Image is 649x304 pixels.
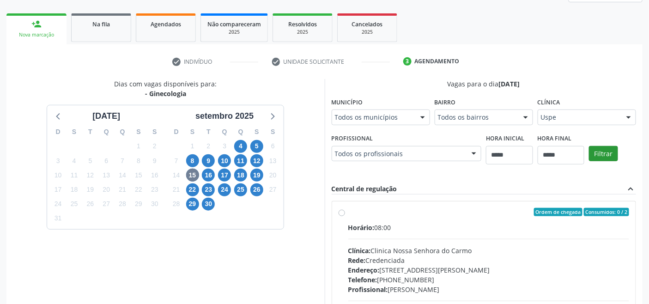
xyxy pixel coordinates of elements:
[100,169,113,182] span: quarta-feira, 13 de agosto de 2025
[170,154,183,167] span: domingo, 7 de setembro de 2025
[538,95,560,109] label: Clínica
[218,183,231,196] span: quarta-feira, 24 de setembro de 2025
[335,113,411,122] span: Todos os municípios
[589,146,618,162] button: Filtrar
[348,265,630,275] div: [STREET_ADDRESS][PERSON_NAME]
[415,57,460,66] div: Agendamento
[217,125,233,139] div: Q
[234,154,247,167] span: quinta-feira, 11 de setembro de 2025
[207,29,261,36] div: 2025
[202,169,215,182] span: terça-feira, 16 de setembro de 2025
[332,184,397,194] div: Central de regulação
[534,208,582,216] span: Ordem de chegada
[348,246,630,255] div: Clinica Nossa Senhora do Carmo
[131,125,147,139] div: S
[438,113,514,122] span: Todos os bairros
[116,169,129,182] span: quinta-feira, 14 de agosto de 2025
[218,169,231,182] span: quarta-feira, 17 de setembro de 2025
[250,154,263,167] span: sexta-feira, 12 de setembro de 2025
[100,154,113,167] span: quarta-feira, 6 de agosto de 2025
[192,110,257,122] div: setembro 2025
[148,154,161,167] span: sábado, 9 de agosto de 2025
[267,169,279,182] span: sábado, 20 de setembro de 2025
[348,285,388,294] span: Profissional:
[148,183,161,196] span: sábado, 23 de agosto de 2025
[114,89,217,98] div: - Ginecologia
[52,212,65,225] span: domingo, 31 de agosto de 2025
[250,183,263,196] span: sexta-feira, 26 de setembro de 2025
[151,20,181,28] span: Agendados
[186,140,199,153] span: segunda-feira, 1 de setembro de 2025
[202,140,215,153] span: terça-feira, 2 de setembro de 2025
[52,198,65,211] span: domingo, 24 de agosto de 2025
[132,183,145,196] span: sexta-feira, 22 de agosto de 2025
[84,169,97,182] span: terça-feira, 12 de agosto de 2025
[116,183,129,196] span: quinta-feira, 21 de agosto de 2025
[13,31,60,38] div: Nova marcação
[267,140,279,153] span: sábado, 6 de setembro de 2025
[348,266,380,274] span: Endereço:
[348,246,371,255] span: Clínica:
[332,79,637,89] div: Vagas para o dia
[250,169,263,182] span: sexta-feira, 19 de setembro de 2025
[200,125,217,139] div: T
[234,183,247,196] span: quinta-feira, 25 de setembro de 2025
[50,125,66,139] div: D
[184,125,200,139] div: S
[100,198,113,211] span: quarta-feira, 27 de agosto de 2025
[335,149,463,158] span: Todos os profissionais
[68,183,81,196] span: segunda-feira, 18 de agosto de 2025
[115,125,131,139] div: Q
[626,184,636,194] i: expand_less
[68,198,81,211] span: segunda-feira, 25 de agosto de 2025
[486,132,524,146] label: Hora inicial
[202,183,215,196] span: terça-feira, 23 de setembro de 2025
[98,125,115,139] div: Q
[348,223,375,232] span: Horário:
[249,125,265,139] div: S
[84,154,97,167] span: terça-feira, 5 de agosto de 2025
[202,154,215,167] span: terça-feira, 9 de setembro de 2025
[584,208,629,216] span: Consumidos: 0 / 2
[348,256,366,265] span: Rede:
[116,198,129,211] span: quinta-feira, 28 de agosto de 2025
[114,79,217,98] div: Dias com vagas disponíveis para:
[132,198,145,211] span: sexta-feira, 29 de agosto de 2025
[218,154,231,167] span: quarta-feira, 10 de setembro de 2025
[267,183,279,196] span: sábado, 27 de setembro de 2025
[92,20,110,28] span: Na fila
[186,198,199,211] span: segunda-feira, 29 de setembro de 2025
[132,154,145,167] span: sexta-feira, 8 de agosto de 2025
[541,113,617,122] span: Uspe
[68,154,81,167] span: segunda-feira, 4 de agosto de 2025
[82,125,98,139] div: T
[352,20,383,28] span: Cancelados
[538,132,572,146] label: Hora final
[202,198,215,211] span: terça-feira, 30 de setembro de 2025
[332,132,373,146] label: Profissional
[52,183,65,196] span: domingo, 17 de agosto de 2025
[170,183,183,196] span: domingo, 21 de setembro de 2025
[348,275,630,285] div: [PHONE_NUMBER]
[186,183,199,196] span: segunda-feira, 22 de setembro de 2025
[170,169,183,182] span: domingo, 14 de setembro de 2025
[344,29,390,36] div: 2025
[499,79,520,88] span: [DATE]
[233,125,249,139] div: Q
[148,169,161,182] span: sábado, 16 de agosto de 2025
[332,95,363,109] label: Município
[100,183,113,196] span: quarta-feira, 20 de agosto de 2025
[348,255,630,265] div: Credenciada
[148,140,161,153] span: sábado, 2 de agosto de 2025
[348,275,377,284] span: Telefone:
[403,57,412,66] div: 3
[186,154,199,167] span: segunda-feira, 8 de setembro de 2025
[66,125,82,139] div: S
[288,20,317,28] span: Resolvidos
[68,169,81,182] span: segunda-feira, 11 de agosto de 2025
[52,154,65,167] span: domingo, 3 de agosto de 2025
[218,140,231,153] span: quarta-feira, 3 de setembro de 2025
[348,285,630,294] div: [PERSON_NAME]
[186,169,199,182] span: segunda-feira, 15 de setembro de 2025
[116,154,129,167] span: quinta-feira, 7 de agosto de 2025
